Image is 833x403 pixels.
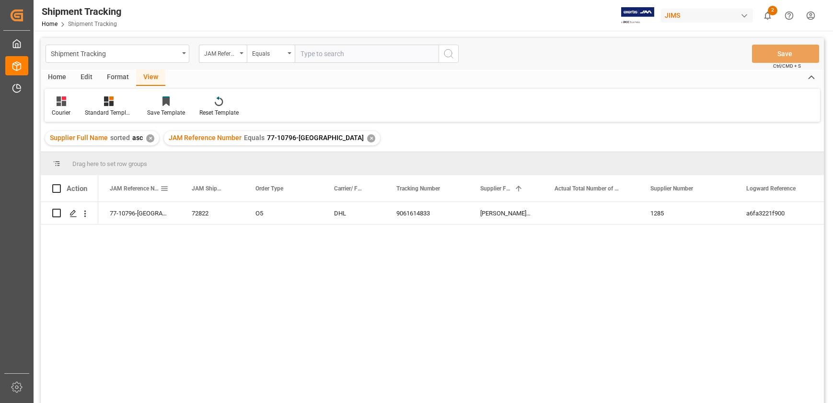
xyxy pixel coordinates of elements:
div: Save Template [147,108,185,117]
span: Equals [244,134,265,142]
div: Standard Templates [85,108,133,117]
img: Exertis%20JAM%20-%20Email%20Logo.jpg_1722504956.jpg [621,7,654,24]
div: [PERSON_NAME] & [PERSON_NAME] [469,202,543,224]
a: Home [42,21,58,27]
button: show 2 new notifications [757,5,778,26]
div: Home [41,70,73,86]
button: search button [439,45,459,63]
span: Carrier/ Forwarder Name [334,185,365,192]
span: JAM Reference Number [169,134,242,142]
div: Press SPACE to select this row. [41,202,98,225]
div: Shipment Tracking [42,4,121,19]
span: Order Type [255,185,283,192]
span: Supplier Full Name [50,134,108,142]
div: 9061614833 [385,202,469,224]
button: Help Center [778,5,800,26]
span: JAM Reference Number [110,185,160,192]
span: 2 [768,6,777,15]
div: View [136,70,165,86]
span: Ctrl/CMD + S [773,62,801,70]
div: O5 [244,202,323,224]
div: a6fa3221f900 [735,202,831,224]
div: Format [100,70,136,86]
button: open menu [199,45,247,63]
span: Tracking Number [396,185,440,192]
div: ✕ [146,134,154,142]
div: Equals [252,47,285,58]
span: Actual Total Number of Cartons [555,185,619,192]
button: open menu [46,45,189,63]
div: ✕ [367,134,375,142]
div: JIMS [661,9,753,23]
button: open menu [247,45,295,63]
div: Courier [52,108,70,117]
div: 72822 [180,202,244,224]
div: Edit [73,70,100,86]
div: DHL [323,202,385,224]
span: Drag here to set row groups [72,160,147,167]
span: sorted [110,134,130,142]
button: Save [752,45,819,63]
div: Action [67,184,87,193]
div: JAM Reference Number [204,47,237,58]
span: Supplier Number [650,185,693,192]
input: Type to search [295,45,439,63]
div: Reset Template [199,108,239,117]
button: JIMS [661,6,757,24]
div: Shipment Tracking [51,47,179,59]
span: Supplier Full Name [480,185,510,192]
span: Logward Reference [746,185,796,192]
span: JAM Shipment Number [192,185,224,192]
div: 1285 [639,202,735,224]
div: 77-10796-[GEOGRAPHIC_DATA] [98,202,180,224]
span: 77-10796-[GEOGRAPHIC_DATA] [267,134,364,142]
span: asc [132,134,143,142]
